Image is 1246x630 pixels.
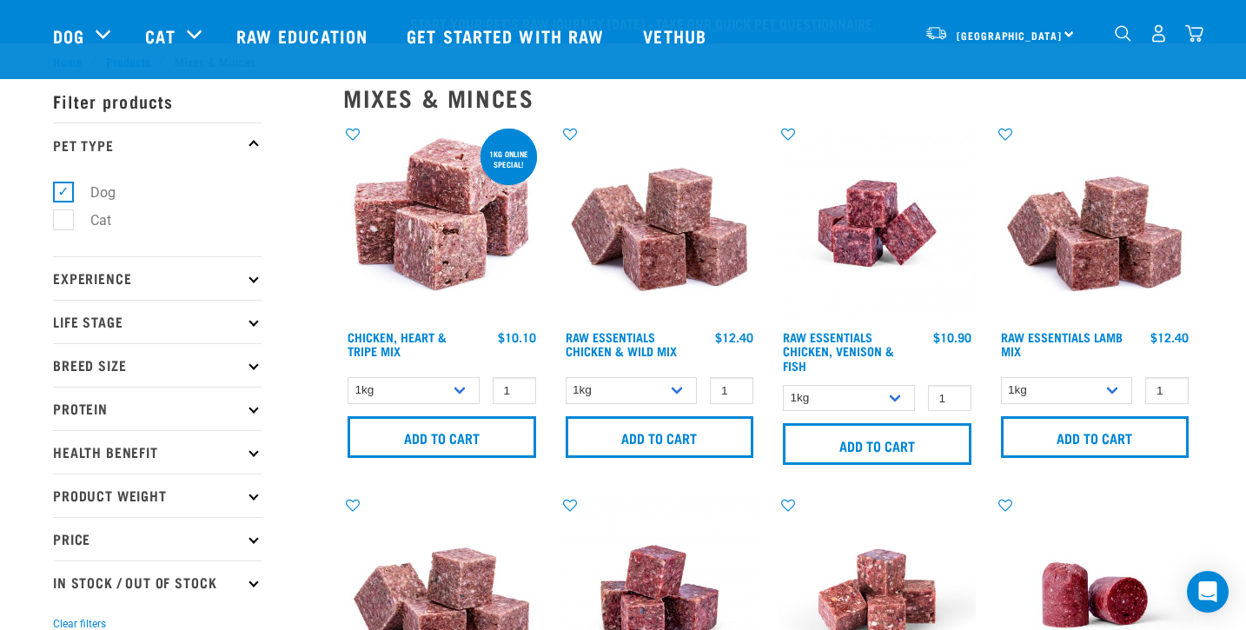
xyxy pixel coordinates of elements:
[63,209,118,231] label: Cat
[53,474,262,517] p: Product Weight
[783,423,971,465] input: Add to cart
[53,256,262,300] p: Experience
[53,79,262,123] p: Filter products
[1150,330,1189,344] div: $12.40
[481,141,537,177] div: 1kg online special!
[348,334,447,354] a: Chicken, Heart & Tripe Mix
[925,25,948,41] img: van-moving.png
[779,125,976,322] img: Chicken Venison mix 1655
[498,330,536,344] div: $10.10
[53,123,262,166] p: Pet Type
[1187,571,1229,613] div: Open Intercom Messenger
[53,23,84,49] a: Dog
[219,1,389,70] a: Raw Education
[53,517,262,560] p: Price
[957,32,1062,38] span: [GEOGRAPHIC_DATA]
[493,377,536,404] input: 1
[343,84,1193,111] h2: Mixes & Minces
[53,300,262,343] p: Life Stage
[783,334,894,368] a: Raw Essentials Chicken, Venison & Fish
[715,330,753,344] div: $12.40
[997,125,1194,322] img: ?1041 RE Lamb Mix 01
[343,125,540,322] img: 1062 Chicken Heart Tripe Mix 01
[1185,24,1203,43] img: home-icon@2x.png
[53,343,262,387] p: Breed Size
[1145,377,1189,404] input: 1
[1150,24,1168,43] img: user.png
[566,334,677,354] a: Raw Essentials Chicken & Wild Mix
[63,182,123,203] label: Dog
[710,377,753,404] input: 1
[626,1,728,70] a: Vethub
[389,1,626,70] a: Get started with Raw
[53,430,262,474] p: Health Benefit
[561,125,759,322] img: Pile Of Cubed Chicken Wild Meat Mix
[566,416,754,458] input: Add to cart
[933,330,971,344] div: $10.90
[928,385,971,412] input: 1
[145,23,175,49] a: Cat
[53,560,262,604] p: In Stock / Out Of Stock
[1001,416,1190,458] input: Add to cart
[348,416,536,458] input: Add to cart
[1115,25,1131,42] img: home-icon-1@2x.png
[1001,334,1123,354] a: Raw Essentials Lamb Mix
[53,387,262,430] p: Protein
